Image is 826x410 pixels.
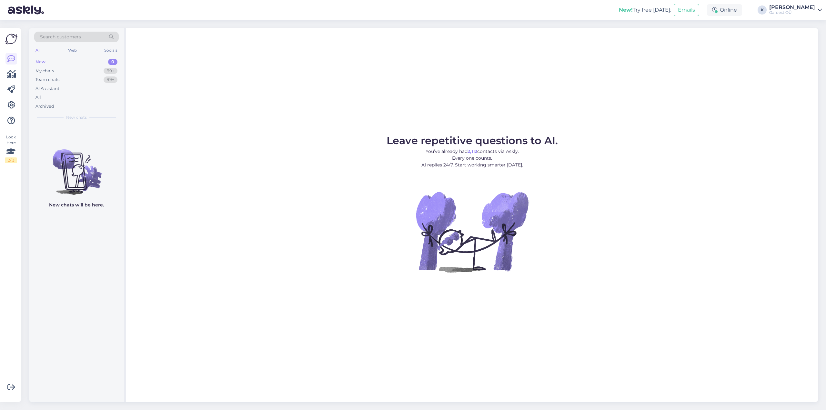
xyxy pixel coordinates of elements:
[29,138,124,196] img: No chats
[414,174,530,290] img: No Chat active
[35,94,41,101] div: All
[49,202,104,208] p: New chats will be here.
[769,10,815,15] div: Gardest OÜ
[769,5,815,10] div: [PERSON_NAME]
[35,85,59,92] div: AI Assistant
[67,46,78,55] div: Web
[619,6,671,14] div: Try free [DATE]:
[35,68,54,74] div: My chats
[104,68,117,74] div: 99+
[5,157,17,163] div: 2 / 3
[674,4,699,16] button: Emails
[40,34,81,40] span: Search customers
[769,5,822,15] a: [PERSON_NAME]Gardest OÜ
[34,46,42,55] div: All
[707,4,742,16] div: Online
[104,76,117,83] div: 99+
[103,46,119,55] div: Socials
[5,134,17,163] div: Look Here
[5,33,17,45] img: Askly Logo
[387,134,558,147] span: Leave repetitive questions to AI.
[758,5,767,15] div: K
[35,76,59,83] div: Team chats
[35,103,54,110] div: Archived
[387,148,558,168] p: You’ve already had contacts via Askly. Every one counts. AI replies 24/7. Start working smarter [...
[619,7,633,13] b: New!
[468,148,477,154] b: 2,112
[35,59,45,65] div: New
[66,115,87,120] span: New chats
[108,59,117,65] div: 0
